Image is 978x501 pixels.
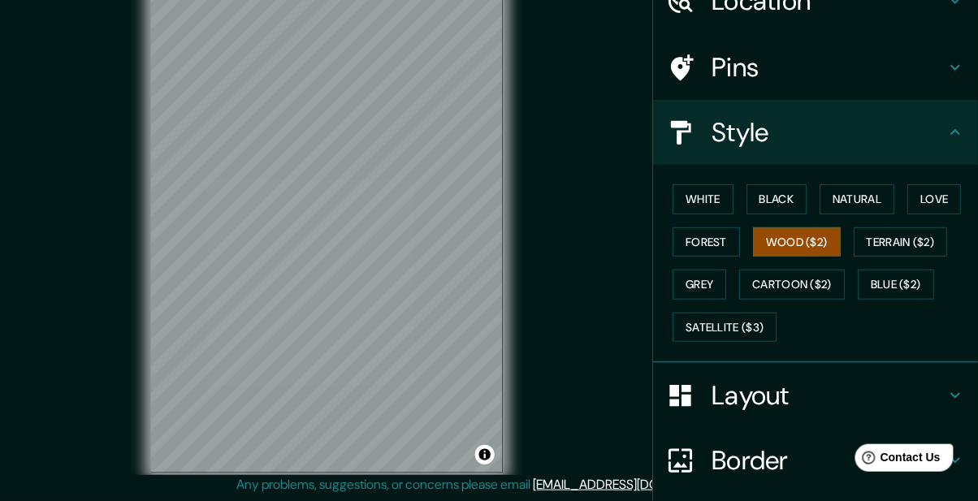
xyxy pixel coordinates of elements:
[712,444,946,477] h4: Border
[653,35,978,100] div: Pins
[673,313,777,343] button: Satellite ($3)
[712,116,946,149] h4: Style
[858,270,934,300] button: Blue ($2)
[653,100,978,165] div: Style
[236,475,736,495] p: Any problems, suggestions, or concerns please email .
[673,184,733,214] button: White
[475,445,495,464] button: Toggle attribution
[746,184,807,214] button: Black
[653,363,978,428] div: Layout
[820,184,894,214] button: Natural
[739,270,845,300] button: Cartoon ($2)
[673,270,726,300] button: Grey
[753,227,841,257] button: Wood ($2)
[712,379,946,412] h4: Layout
[673,227,740,257] button: Forest
[854,227,948,257] button: Terrain ($2)
[833,438,960,483] iframe: Help widget launcher
[653,428,978,493] div: Border
[533,476,733,493] a: [EMAIL_ADDRESS][DOMAIN_NAME]
[712,51,946,84] h4: Pins
[907,184,961,214] button: Love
